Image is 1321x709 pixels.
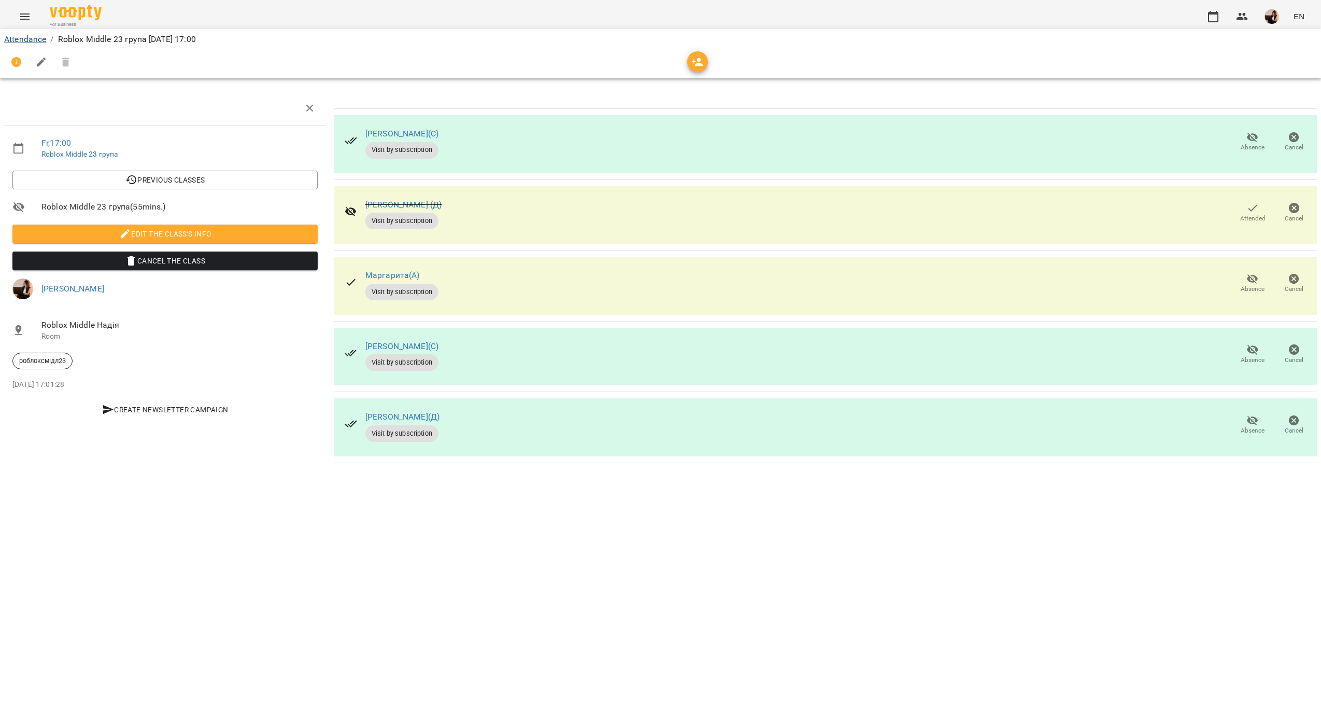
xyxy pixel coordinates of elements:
[50,21,102,28] span: For Business
[41,284,104,294] a: [PERSON_NAME]
[1285,356,1303,365] span: Cancel
[1273,198,1315,227] button: Cancel
[13,356,72,366] span: роблоксмідл23
[1273,411,1315,440] button: Cancel
[1241,143,1265,152] span: Absence
[12,225,318,243] button: Edit the class's Info
[365,216,438,226] span: Visit by subscription
[1232,340,1273,369] button: Absence
[12,400,318,419] button: Create Newsletter Campaign
[1232,128,1273,157] button: Absence
[1232,269,1273,298] button: Absence
[12,380,318,390] p: [DATE] 17:01:28
[1232,198,1273,227] button: Attended
[1241,285,1265,294] span: Absence
[1285,285,1303,294] span: Cancel
[12,279,33,299] img: f1c8304d7b699b11ef2dd1d838014dff.jpg
[41,319,318,331] span: Roblox Middle Надія
[50,5,102,20] img: Voopty Logo
[41,138,71,148] a: Fr , 17:00
[1285,143,1303,152] span: Cancel
[12,4,37,29] button: Menu
[4,34,46,44] a: Attendance
[1241,426,1265,435] span: Absence
[365,358,438,367] span: Visit by subscription
[1289,7,1309,26] button: EN
[1232,411,1273,440] button: Absence
[1294,11,1304,22] span: EN
[365,270,420,280] a: Маргарита(А)
[365,287,438,297] span: Visit by subscription
[21,255,309,267] span: Cancel the class
[1273,269,1315,298] button: Cancel
[21,228,309,240] span: Edit the class's Info
[50,33,53,46] li: /
[365,145,438,155] span: Visit by subscription
[1285,426,1303,435] span: Cancel
[1241,356,1265,365] span: Absence
[365,129,438,138] a: [PERSON_NAME](С)
[1273,128,1315,157] button: Cancel
[41,201,318,213] span: Roblox Middle 23 група ( 55 mins. )
[1285,214,1303,223] span: Cancel
[365,412,439,422] a: [PERSON_NAME](Д)
[41,331,318,342] p: Room
[58,33,196,46] p: Roblox Middle 23 група [DATE] 17:00
[365,341,438,351] a: [PERSON_NAME](С)
[1273,340,1315,369] button: Cancel
[1265,9,1279,24] img: f1c8304d7b699b11ef2dd1d838014dff.jpg
[1240,214,1266,223] span: Attended
[365,200,442,210] a: [PERSON_NAME] (Д)
[365,429,438,438] span: Visit by subscription
[4,33,1317,46] nav: breadcrumb
[12,171,318,189] button: Previous Classes
[41,150,118,158] a: Roblox Middle 23 група
[12,252,318,270] button: Cancel the class
[21,174,309,186] span: Previous Classes
[17,404,314,416] span: Create Newsletter Campaign
[12,353,73,369] div: роблоксмідл23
